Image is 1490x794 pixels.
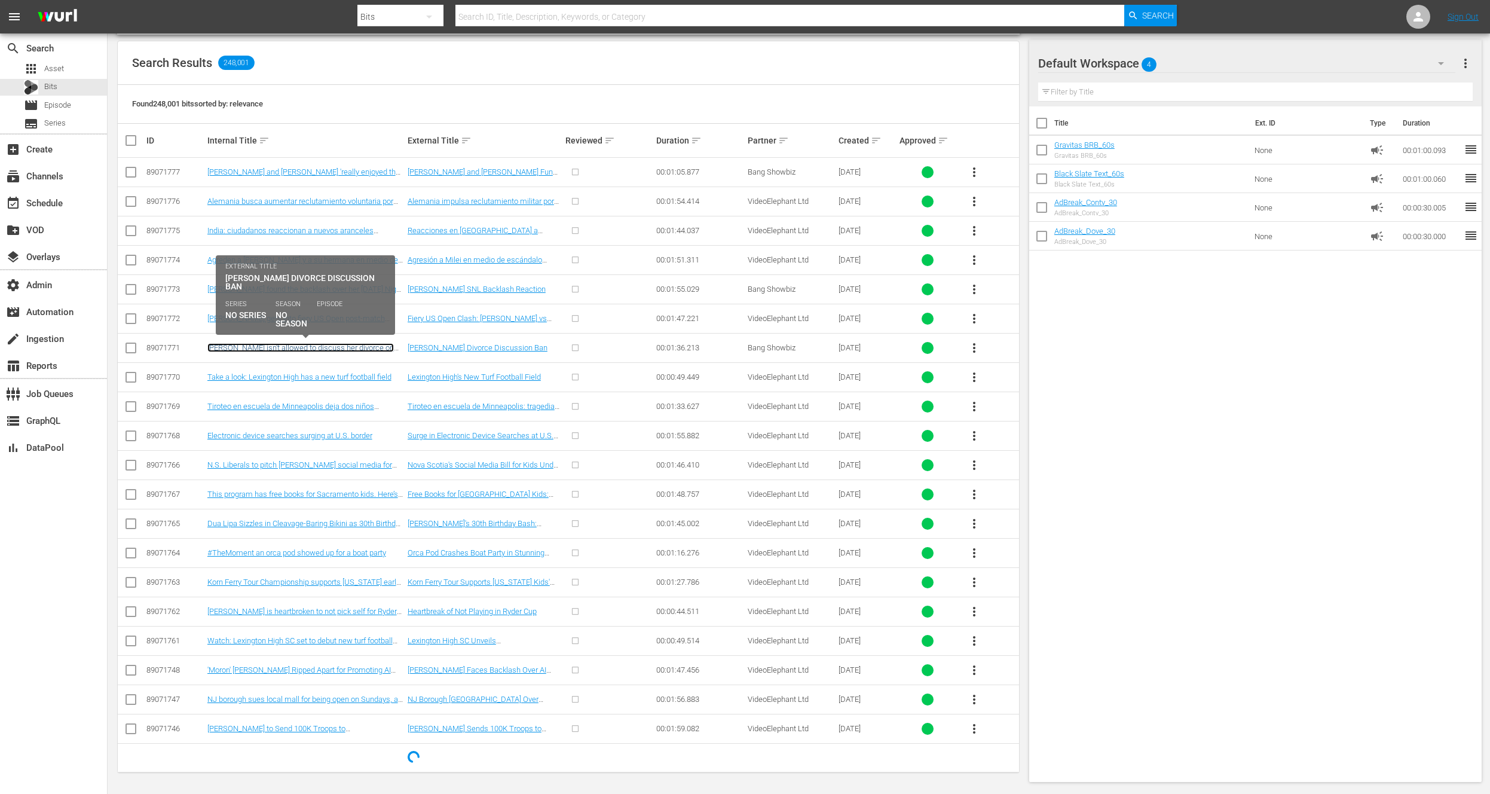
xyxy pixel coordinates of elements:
button: more_vert [960,363,989,392]
div: 00:00:49.449 [656,372,744,381]
th: Title [1054,106,1248,140]
span: 4 [1142,52,1156,77]
a: Dua Lipa Sizzles in Cleavage-Baring Bikini as 30th Birthday Festivities Continue: Photos [207,519,403,537]
span: more_vert [967,194,981,209]
span: Bits [44,81,57,93]
span: more_vert [967,604,981,619]
a: Lexington High SC Unveils [GEOGRAPHIC_DATA] [408,636,501,654]
span: Job Queues [6,387,20,401]
div: 89071771 [146,343,204,352]
div: 89071767 [146,490,204,499]
button: more_vert [960,246,989,274]
div: Created [839,133,896,148]
span: reorder [1464,171,1478,185]
span: DataPool [6,441,20,455]
td: 00:01:00.093 [1398,136,1464,164]
div: 00:01:55.029 [656,285,744,294]
a: Tiroteo en escuela de Minneapolis deja dos niños fallecidos y 15 heridos [207,402,379,420]
div: [DATE] [839,285,896,294]
a: [PERSON_NAME] Faces Backlash Over AI Challenge [408,665,551,683]
span: VideoElephant Ltd [748,431,809,440]
span: Series [44,117,66,129]
a: Sign Out [1448,12,1479,22]
span: VideoElephant Ltd [748,519,809,528]
span: VideoElephant Ltd [748,548,809,557]
span: sort [604,135,615,146]
div: [DATE] [839,548,896,557]
div: 00:01:45.002 [656,519,744,528]
div: 00:01:27.786 [656,578,744,587]
a: Heartbreak of Not Playing in Ryder Cup [408,607,537,616]
span: VideoElephant Ltd [748,724,809,733]
div: 89071765 [146,519,204,528]
a: Take a look: Lexington High has a new turf football field [207,372,391,381]
div: 89071766 [146,460,204,469]
span: Ad [1370,200,1384,215]
span: more_vert [967,399,981,414]
div: 00:01:56.883 [656,695,744,704]
button: more_vert [960,539,989,567]
a: Agresión a Milei en medio de escándalo político [408,255,547,273]
div: [DATE] [839,197,896,206]
a: NJ borough sues local mall for being open on Sundays, a ‘blue law’ violation [207,695,403,713]
span: reorder [1464,142,1478,157]
span: more_vert [967,634,981,648]
div: 89071773 [146,285,204,294]
span: Automation [6,305,20,319]
div: 00:01:55.882 [656,431,744,440]
div: AdBreak_Contv_30 [1054,209,1117,217]
span: Search [1142,5,1174,26]
div: [DATE] [839,607,896,616]
span: Ad [1370,229,1384,243]
div: AdBreak_Dove_30 [1054,238,1115,246]
div: 89071747 [146,695,204,704]
div: 00:01:36.213 [656,343,744,352]
td: None [1250,193,1366,222]
span: more_vert [967,253,981,267]
div: External Title [408,133,562,148]
span: VideoElephant Ltd [748,226,809,235]
span: Bang Showbiz [748,285,796,294]
span: Reports [6,359,20,373]
a: Gravitas BRB_60s [1054,141,1115,149]
a: [PERSON_NAME] Sends 100K Troops to [GEOGRAPHIC_DATA] [408,724,546,742]
div: 89071768 [146,431,204,440]
button: more_vert [960,187,989,216]
div: 89071748 [146,665,204,674]
a: Free Books for [GEOGRAPHIC_DATA] Kids: Get Yours Now! [408,490,553,508]
span: more_vert [1458,56,1473,71]
span: VideoElephant Ltd [748,314,809,323]
span: VideoElephant Ltd [748,665,809,674]
div: 89071776 [146,197,204,206]
span: more_vert [967,663,981,677]
th: Type [1363,106,1396,140]
span: VideoElephant Ltd [748,402,809,411]
a: [PERSON_NAME] to Send 100K Troops to [GEOGRAPHIC_DATA] as [DEMOGRAPHIC_DATA] 'Queue Up' to Fight ... [207,724,396,751]
div: 89071770 [146,372,204,381]
td: None [1250,136,1366,164]
div: [DATE] [839,724,896,733]
span: sort [259,135,270,146]
span: more_vert [967,429,981,443]
span: sort [938,135,949,146]
div: 00:01:44.037 [656,226,744,235]
div: [DATE] [839,578,896,587]
span: 248,001 [218,56,255,70]
div: 00:01:05.877 [656,167,744,176]
div: Reviewed [565,133,653,148]
div: Internal Title [207,133,404,148]
a: AdBreak_Contv_30 [1054,198,1117,207]
button: more_vert [960,275,989,304]
button: more_vert [960,509,989,538]
span: VideoElephant Ltd [748,197,809,206]
div: 89071777 [146,167,204,176]
div: 00:01:47.221 [656,314,744,323]
div: Duration [656,133,744,148]
a: Electronic device searches surging at U.S. border [207,431,372,440]
button: more_vert [960,304,989,333]
div: [DATE] [839,167,896,176]
a: [PERSON_NAME] found the backlash over her [DATE] Night Live controversy to be 'dehumanising' [207,285,403,303]
div: 89071763 [146,578,204,587]
div: Default Workspace [1038,47,1455,80]
span: Ad [1370,143,1384,157]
